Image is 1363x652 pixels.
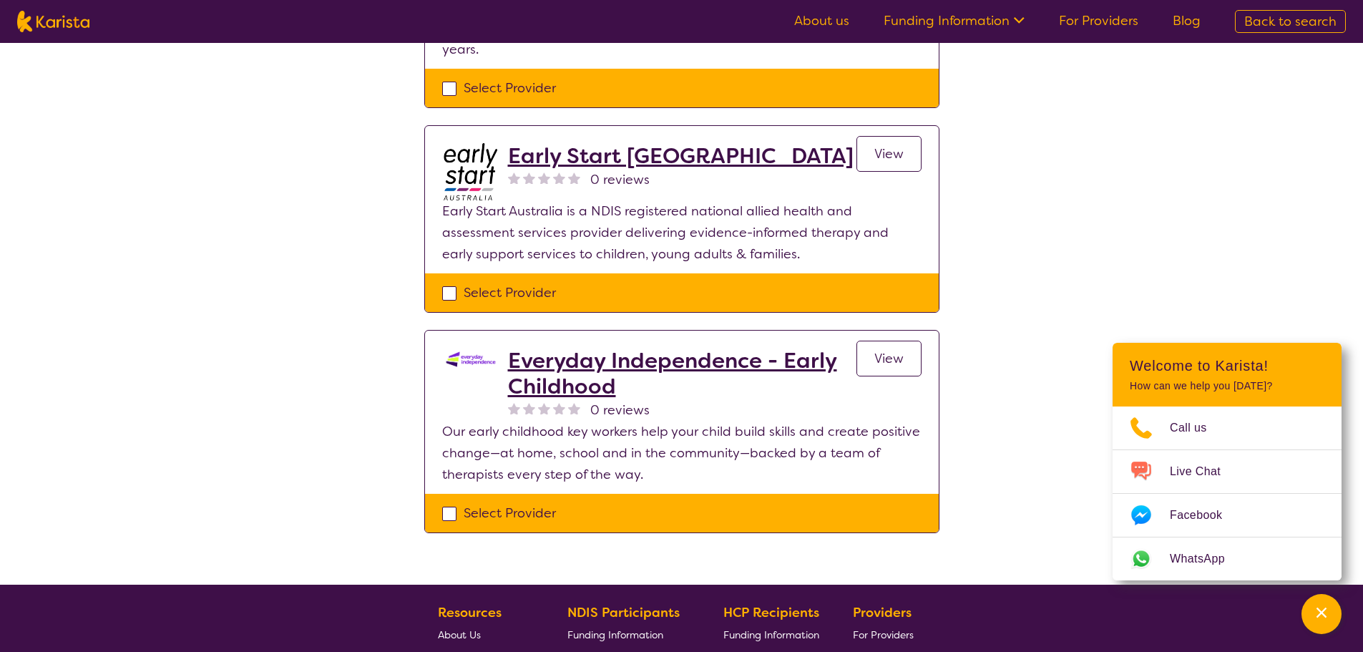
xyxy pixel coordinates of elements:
span: 0 reviews [590,399,650,421]
a: Funding Information [723,623,819,646]
p: Early Start Australia is a NDIS registered national allied health and assessment services provide... [442,200,922,265]
span: View [874,350,904,367]
img: nonereviewstar [538,172,550,184]
b: NDIS Participants [567,604,680,621]
img: nonereviewstar [523,172,535,184]
a: Web link opens in a new tab. [1113,537,1342,580]
img: nonereviewstar [508,402,520,414]
a: For Providers [1059,12,1138,29]
span: Back to search [1244,13,1337,30]
a: For Providers [853,623,919,646]
img: bdpoyytkvdhmeftzccod.jpg [442,143,499,200]
img: nonereviewstar [508,172,520,184]
img: nonereviewstar [568,172,580,184]
span: About Us [438,628,481,641]
a: About Us [438,623,534,646]
span: Live Chat [1170,461,1238,482]
span: 0 reviews [590,169,650,190]
a: About us [794,12,849,29]
img: kdssqoqrr0tfqzmv8ac0.png [442,348,499,371]
ul: Choose channel [1113,407,1342,580]
img: nonereviewstar [523,402,535,414]
img: nonereviewstar [553,402,565,414]
b: HCP Recipients [723,604,819,621]
button: Channel Menu [1301,594,1342,634]
p: How can we help you [DATE]? [1130,380,1324,392]
span: Funding Information [567,628,663,641]
img: nonereviewstar [553,172,565,184]
a: Funding Information [884,12,1025,29]
h2: Welcome to Karista! [1130,357,1324,374]
b: Providers [853,604,912,621]
span: Funding Information [723,628,819,641]
span: Facebook [1170,505,1239,526]
img: Karista logo [17,11,89,32]
span: For Providers [853,628,914,641]
div: Channel Menu [1113,343,1342,580]
a: Back to search [1235,10,1346,33]
a: Blog [1173,12,1201,29]
span: View [874,145,904,162]
span: WhatsApp [1170,548,1242,570]
a: Early Start [GEOGRAPHIC_DATA] [508,143,854,169]
a: View [856,136,922,172]
span: Call us [1170,417,1224,439]
img: nonereviewstar [538,402,550,414]
img: nonereviewstar [568,402,580,414]
p: Our early childhood key workers help your child build skills and create positive change—at home, ... [442,421,922,485]
a: View [856,341,922,376]
b: Resources [438,604,502,621]
a: Everyday Independence - Early Childhood [508,348,856,399]
a: Funding Information [567,623,690,646]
